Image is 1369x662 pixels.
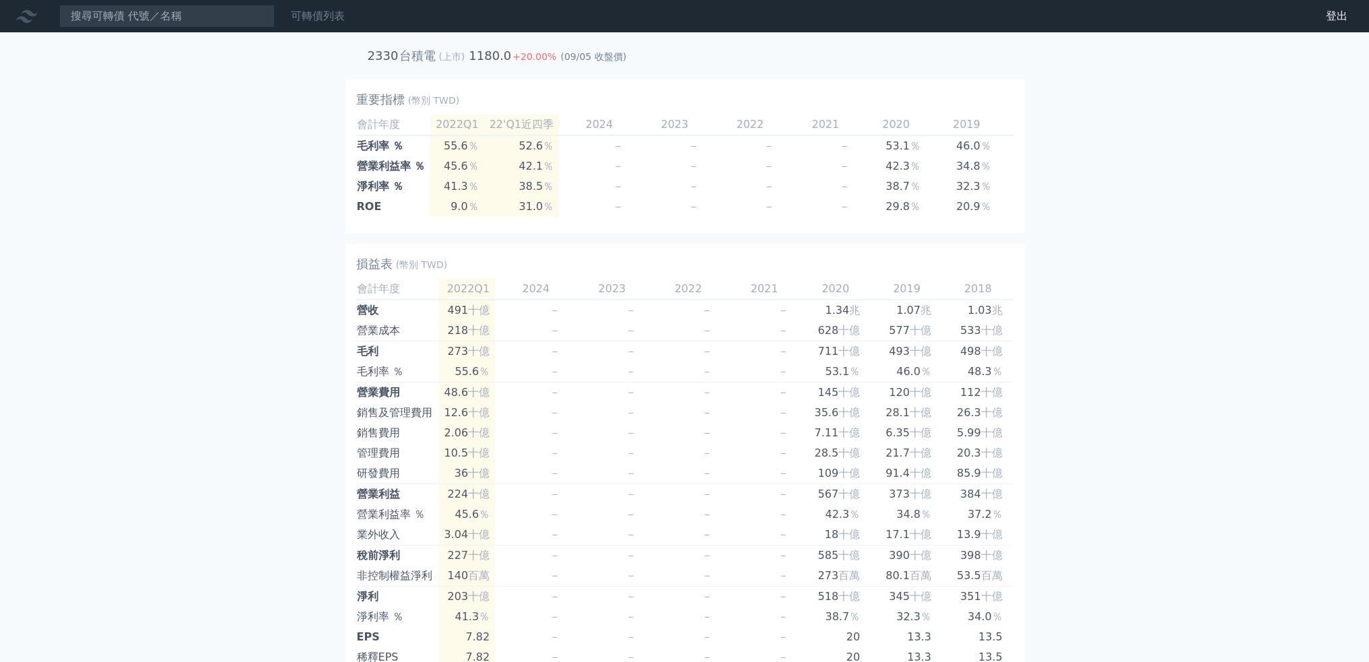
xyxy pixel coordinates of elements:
span: － [613,180,624,193]
td: 3.04 [438,525,495,545]
td: 53.1 [799,362,871,383]
td: 淨利 [356,587,438,607]
td: ROE [356,197,431,217]
td: 31.0 [484,197,560,217]
span: 十億 [910,386,931,399]
td: 34.8 [931,156,1002,176]
td: 9.0 [430,197,484,217]
span: － [778,467,789,479]
td: 48.3 [1002,135,1073,156]
span: ％ [980,200,991,213]
span: 十億 [910,324,931,337]
span: 十億 [981,426,1003,439]
td: 稅前淨利 [356,545,438,566]
span: － [778,488,789,500]
td: 10.5 [438,443,495,463]
span: 十億 [981,590,1003,603]
td: 13.9 [942,525,1013,545]
span: － [702,549,712,562]
span: － [626,528,636,541]
td: 42.1 [484,156,560,176]
td: 銷售費用 [356,423,438,443]
span: － [626,610,636,623]
td: 46.0 [871,362,942,383]
span: 十億 [910,426,931,439]
td: 390 [871,545,942,566]
span: 十億 [838,386,860,399]
span: － [702,365,712,378]
span: － [778,345,789,358]
td: 1.03 [942,300,1013,321]
span: － [626,569,636,582]
span: ％ [992,610,1003,623]
span: － [778,365,789,378]
span: － [549,590,560,603]
td: 218 [438,321,495,341]
td: 48.6 [438,383,495,403]
td: 518 [799,587,871,607]
span: 百萬 [981,569,1003,582]
td: 42.3 [799,504,871,525]
span: (上市) [438,51,465,62]
td: 493 [871,341,942,362]
td: 567 [799,484,871,505]
td: 42.3 [861,156,931,176]
span: － [702,386,712,399]
span: － [778,386,789,399]
td: 2020 [799,279,871,300]
span: 十億 [910,528,931,541]
td: 37.2 [942,504,1013,525]
td: 12.6 [438,403,495,423]
td: 2019 [871,279,942,300]
td: 41.3 [438,607,495,627]
td: 585 [799,545,871,566]
span: 十億 [468,528,490,541]
span: 十億 [838,324,860,337]
span: ％ [468,160,479,172]
span: ％ [980,180,991,193]
span: 十億 [910,345,931,358]
span: － [549,345,560,358]
span: ％ [849,508,860,521]
td: 21.9 [1002,197,1073,217]
span: － [626,406,636,419]
h2: 2330 [368,46,399,65]
span: 十億 [468,549,490,562]
td: 38.7 [861,176,931,197]
span: 十億 [981,528,1003,541]
span: － [549,426,560,439]
td: 淨利率 ％ [356,607,438,627]
span: 兆 [992,304,1003,317]
span: 兆 [849,304,860,317]
span: 十億 [981,446,1003,459]
td: 140 [438,566,495,587]
td: 533 [942,321,1013,341]
td: 20.9 [931,197,1002,217]
span: ％ [543,180,554,193]
td: 273 [438,341,495,362]
span: － [778,549,789,562]
td: 2023 [634,114,710,135]
td: 109 [799,463,871,484]
span: 十億 [838,467,860,479]
span: － [688,160,699,172]
td: 711 [799,341,871,362]
span: － [549,304,560,317]
span: ％ [479,365,490,378]
span: ％ [910,200,921,213]
td: 80.1 [871,566,942,587]
span: 十億 [910,406,931,419]
span: － [778,406,789,419]
td: 毛利率 ％ [356,135,431,156]
span: 十億 [981,488,1003,500]
span: － [549,528,560,541]
td: 21.7 [871,443,942,463]
td: 36 [438,463,495,484]
span: － [702,528,712,541]
span: － [626,549,636,562]
td: 384 [942,484,1013,505]
span: － [702,508,712,521]
span: － [549,386,560,399]
span: 十億 [910,590,931,603]
td: 20 [799,627,871,647]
